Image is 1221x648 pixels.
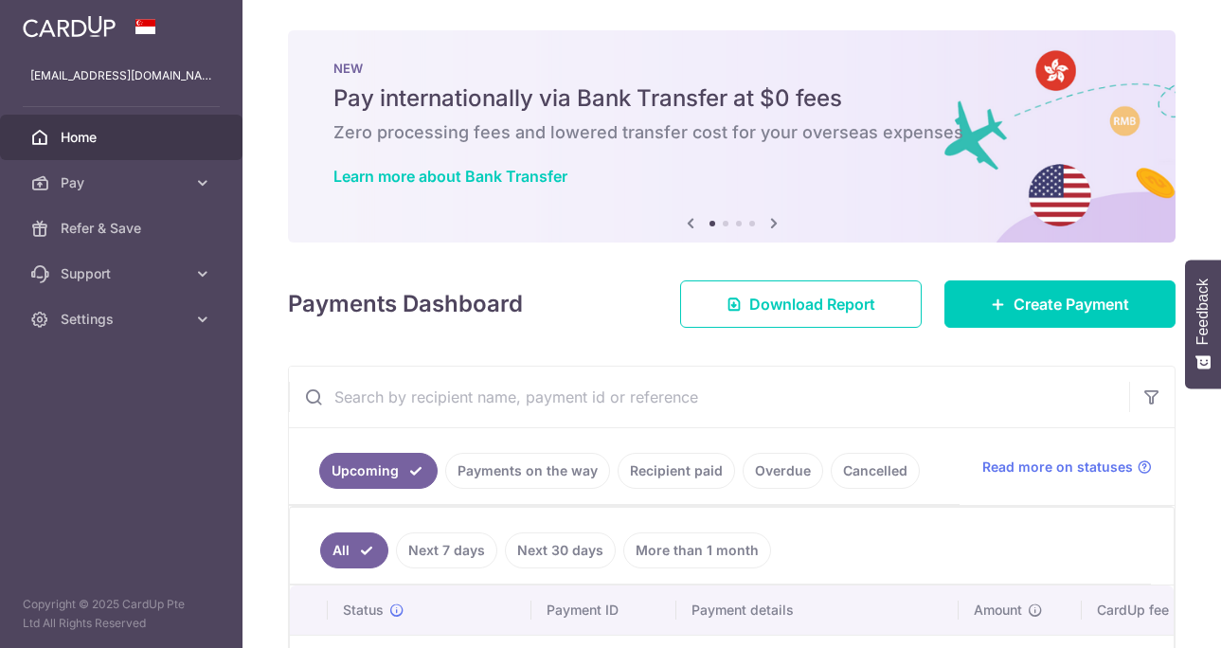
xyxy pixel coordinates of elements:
[445,453,610,489] a: Payments on the way
[749,293,875,315] span: Download Report
[343,601,384,620] span: Status
[333,83,1130,114] h5: Pay internationally via Bank Transfer at $0 fees
[30,66,212,85] p: [EMAIL_ADDRESS][DOMAIN_NAME]
[982,458,1133,477] span: Read more on statuses
[1097,601,1169,620] span: CardUp fee
[61,128,186,147] span: Home
[61,173,186,192] span: Pay
[23,15,116,38] img: CardUp
[61,219,186,238] span: Refer & Save
[333,121,1130,144] h6: Zero processing fees and lowered transfer cost for your overseas expenses
[61,310,186,329] span: Settings
[61,264,186,283] span: Support
[505,532,616,568] a: Next 30 days
[676,585,959,635] th: Payment details
[320,532,388,568] a: All
[1014,293,1129,315] span: Create Payment
[831,453,920,489] a: Cancelled
[618,453,735,489] a: Recipient paid
[288,30,1176,243] img: Bank transfer banner
[974,601,1022,620] span: Amount
[333,61,1130,76] p: NEW
[623,532,771,568] a: More than 1 month
[1194,279,1212,345] span: Feedback
[982,458,1152,477] a: Read more on statuses
[680,280,922,328] a: Download Report
[396,532,497,568] a: Next 7 days
[319,453,438,489] a: Upcoming
[944,280,1176,328] a: Create Payment
[531,585,676,635] th: Payment ID
[743,453,823,489] a: Overdue
[333,167,567,186] a: Learn more about Bank Transfer
[288,287,523,321] h4: Payments Dashboard
[1185,260,1221,388] button: Feedback - Show survey
[289,367,1129,427] input: Search by recipient name, payment id or reference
